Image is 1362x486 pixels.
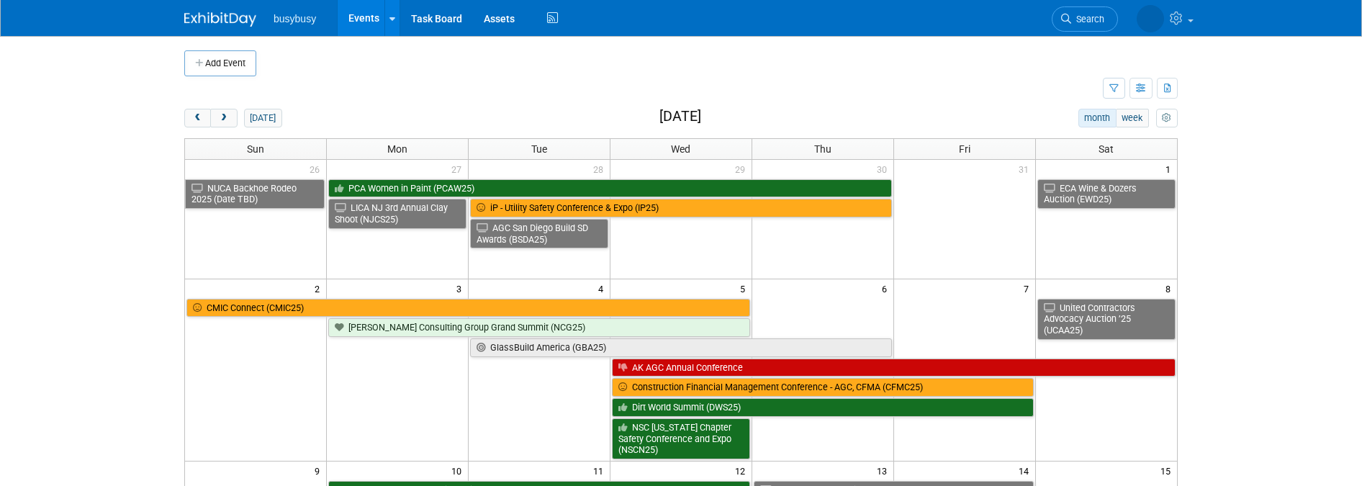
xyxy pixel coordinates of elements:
span: Search [1071,14,1104,24]
button: Add Event [184,50,256,76]
button: [DATE] [244,109,282,127]
img: Braden Gillespie [1137,5,1164,32]
span: 27 [450,160,468,178]
span: 10 [450,462,468,480]
button: next [210,109,237,127]
a: Search [1052,6,1118,32]
a: CMIC Connect (CMIC25) [186,299,750,318]
span: 12 [734,462,752,480]
button: prev [184,109,211,127]
a: AGC San Diego Build SD Awards (BSDA25) [470,219,608,248]
span: 4 [597,279,610,297]
span: 2 [313,279,326,297]
span: 30 [875,160,893,178]
span: 5 [739,279,752,297]
span: Mon [387,143,407,155]
span: 11 [592,462,610,480]
span: 31 [1017,160,1035,178]
h2: [DATE] [659,109,701,125]
a: ECA Wine & Dozers Auction (EWD25) [1037,179,1176,209]
a: PCA Women in Paint (PCAW25) [328,179,891,198]
span: 7 [1022,279,1035,297]
span: 9 [313,462,326,480]
span: Sun [247,143,264,155]
span: 6 [880,279,893,297]
span: Thu [814,143,831,155]
span: 3 [455,279,468,297]
span: 15 [1159,462,1177,480]
button: week [1116,109,1149,127]
span: 29 [734,160,752,178]
span: Fri [959,143,970,155]
span: 1 [1164,160,1177,178]
span: busybusy [274,13,316,24]
span: 26 [308,160,326,178]
a: United Contractors Advocacy Auction ’25 (UCAA25) [1037,299,1176,340]
i: Personalize Calendar [1162,114,1171,123]
a: GlassBuild America (GBA25) [470,338,892,357]
span: Tue [531,143,547,155]
a: Construction Financial Management Conference - AGC, CFMA (CFMC25) [612,378,1034,397]
a: [PERSON_NAME] Consulting Group Grand Summit (NCG25) [328,318,750,337]
button: myCustomButton [1156,109,1178,127]
a: Dirt World Summit (DWS25) [612,398,1034,417]
img: ExhibitDay [184,12,256,27]
span: 14 [1017,462,1035,480]
a: AK AGC Annual Conference [612,359,1176,377]
span: 13 [875,462,893,480]
a: NUCA Backhoe Rodeo 2025 (Date TBD) [185,179,325,209]
a: NSC [US_STATE] Chapter Safety Conference and Expo (NSCN25) [612,418,750,459]
span: 28 [592,160,610,178]
span: Wed [671,143,690,155]
button: month [1078,109,1117,127]
span: 8 [1164,279,1177,297]
a: iP - Utility Safety Conference & Expo (IP25) [470,199,892,217]
a: LICA NJ 3rd Annual Clay Shoot (NJCS25) [328,199,466,228]
span: Sat [1099,143,1114,155]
